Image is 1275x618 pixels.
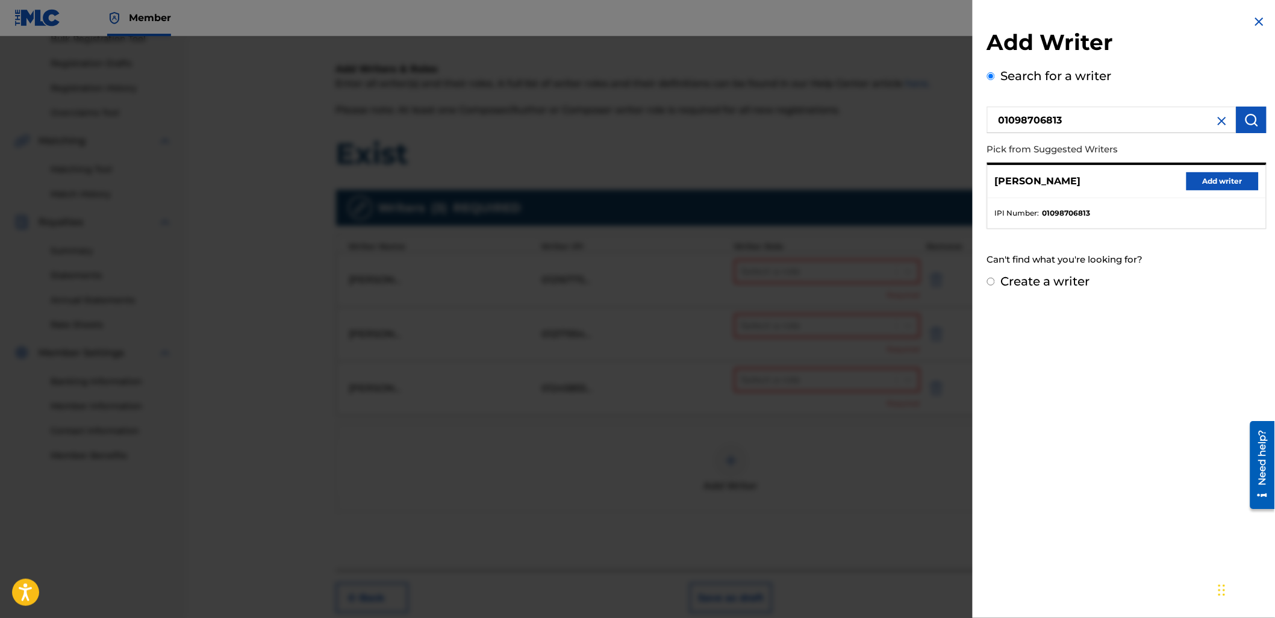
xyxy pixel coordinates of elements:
[1215,114,1229,128] img: close
[1043,208,1091,219] strong: 01098706813
[1218,572,1226,608] div: Drag
[1215,560,1275,618] iframe: Chat Widget
[1244,113,1259,127] img: Search Works
[987,29,1267,60] h2: Add Writer
[987,137,1198,163] p: Pick from Suggested Writers
[129,11,171,25] span: Member
[14,9,61,27] img: MLC Logo
[107,11,122,25] img: Top Rightsholder
[987,247,1267,273] div: Can't find what you're looking for?
[1186,172,1259,190] button: Add writer
[995,174,1081,189] p: [PERSON_NAME]
[1241,416,1275,513] iframe: Resource Center
[1001,274,1090,289] label: Create a writer
[995,208,1040,219] span: IPI Number :
[1001,69,1112,83] label: Search for a writer
[987,107,1236,133] input: Search writer's name or IPI Number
